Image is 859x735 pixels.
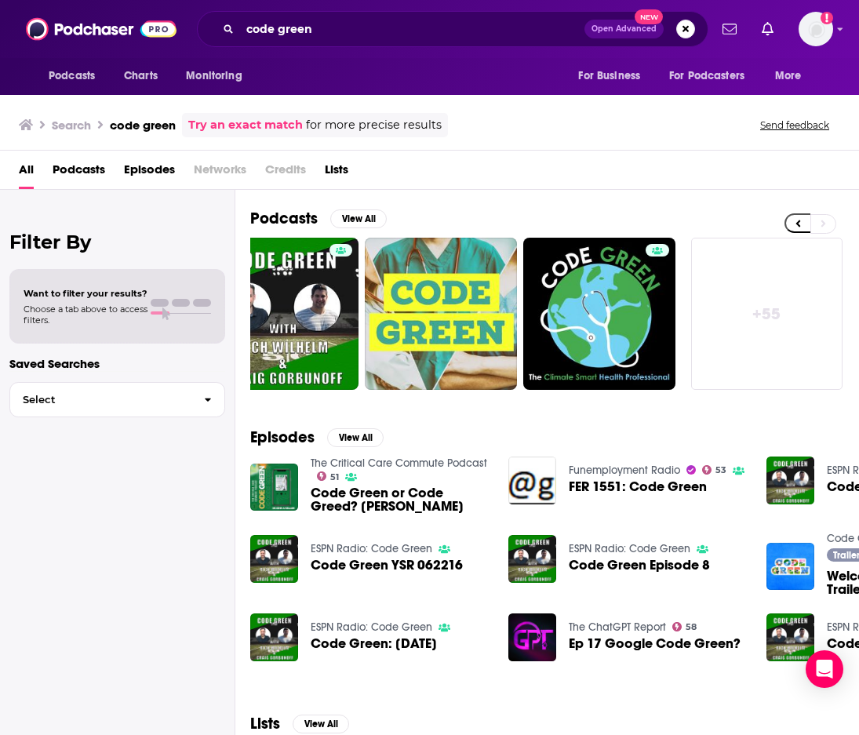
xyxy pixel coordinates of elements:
[569,559,710,572] a: Code Green Episode 8
[194,157,246,189] span: Networks
[327,428,384,447] button: View All
[330,209,387,228] button: View All
[250,714,280,733] h2: Lists
[659,61,767,91] button: open menu
[53,157,105,189] a: Podcasts
[250,209,387,228] a: PodcastsView All
[317,471,340,481] a: 51
[821,12,833,24] svg: Add a profile image
[569,620,666,634] a: The ChatGPT Report
[250,464,298,511] img: Code Green or Code Greed? Dr John Kellum
[578,65,640,87] span: For Business
[19,157,34,189] a: All
[508,535,556,583] img: Code Green Episode 8
[311,486,490,513] a: Code Green or Code Greed? Dr John Kellum
[311,559,463,572] a: Code Green YSR 062216
[584,20,664,38] button: Open AdvancedNew
[799,12,833,46] span: Logged in as rstenslie
[250,613,298,661] img: Code Green: 06-30-18
[755,16,780,42] a: Show notifications dropdown
[567,61,660,91] button: open menu
[9,231,225,253] h2: Filter By
[114,61,167,91] a: Charts
[175,61,262,91] button: open menu
[569,464,680,477] a: Funemployment Radio
[49,65,95,87] span: Podcasts
[124,157,175,189] a: Episodes
[311,637,437,650] a: Code Green: 06-30-18
[311,637,437,650] span: Code Green: [DATE]
[52,118,91,133] h3: Search
[508,457,556,504] img: FER 1551: Code Green
[591,25,657,33] span: Open Advanced
[188,116,303,134] a: Try an exact match
[124,65,158,87] span: Charts
[250,714,349,733] a: ListsView All
[330,474,339,481] span: 51
[691,238,843,390] a: +55
[766,543,814,591] img: Welcome to Code Green: Trailer
[250,428,384,447] a: EpisodesView All
[9,382,225,417] button: Select
[186,65,242,87] span: Monitoring
[311,486,490,513] span: Code Green or Code Greed? [PERSON_NAME]
[38,61,115,91] button: open menu
[250,209,318,228] h2: Podcasts
[569,542,690,555] a: ESPN Radio: Code Green
[755,118,834,132] button: Send feedback
[635,9,663,24] span: New
[311,542,432,555] a: ESPN Radio: Code Green
[806,650,843,688] div: Open Intercom Messenger
[669,65,744,87] span: For Podcasters
[569,480,707,493] a: FER 1551: Code Green
[702,465,727,475] a: 53
[766,613,814,661] img: Code Green: 05-19-18
[240,16,584,42] input: Search podcasts, credits, & more...
[311,620,432,634] a: ESPN Radio: Code Green
[24,304,147,326] span: Choose a tab above to access filters.
[250,535,298,583] img: Code Green YSR 062216
[686,624,697,631] span: 58
[293,715,349,733] button: View All
[311,457,487,470] a: The Critical Care Commute Podcast
[325,157,348,189] a: Lists
[306,116,442,134] span: for more precise results
[9,356,225,371] p: Saved Searches
[569,637,741,650] a: Ep 17 Google Code Green?
[197,11,708,47] div: Search podcasts, credits, & more...
[508,613,556,661] img: Ep 17 Google Code Green?
[26,14,177,44] img: Podchaser - Follow, Share and Rate Podcasts
[775,65,802,87] span: More
[715,467,726,474] span: 53
[799,12,833,46] img: User Profile
[672,622,697,631] a: 58
[110,118,176,133] h3: code green
[766,457,814,504] img: Code Green Episode 10
[250,428,315,447] h2: Episodes
[265,157,306,189] span: Credits
[24,288,147,299] span: Want to filter your results?
[10,395,191,405] span: Select
[764,61,821,91] button: open menu
[716,16,743,42] a: Show notifications dropdown
[799,12,833,46] button: Show profile menu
